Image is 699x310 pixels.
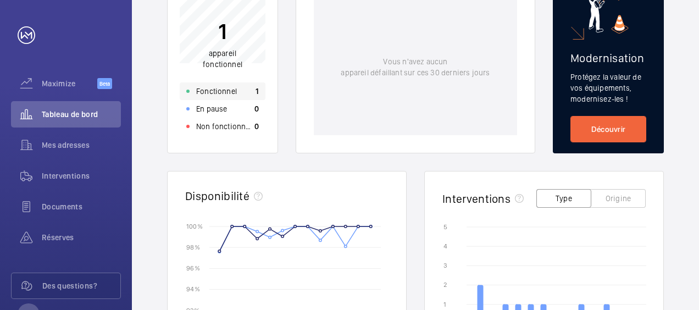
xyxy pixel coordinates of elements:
p: 0 [254,121,259,132]
text: 1 [443,301,446,308]
span: Beta [97,78,112,89]
p: Vous n'avez aucun appareil défaillant sur ces 30 derniers jours [341,56,490,78]
text: 3 [443,262,447,269]
text: 94 % [186,285,200,293]
p: 1 [256,86,259,97]
h2: Modernisation [570,51,646,65]
h2: Disponibilité [185,189,249,203]
text: 100 % [186,222,203,230]
span: Maximize [42,78,97,89]
p: En pause [196,103,227,114]
text: 98 % [186,243,200,251]
h2: Interventions [442,192,511,206]
span: Réserves [42,232,121,243]
button: Type [536,189,591,208]
button: Origine [591,189,646,208]
p: appareil [203,48,242,70]
p: Fonctionnel [196,86,237,97]
span: Tableau de bord [42,109,121,120]
span: fonctionnel [203,60,242,69]
a: Découvrir [570,116,646,142]
span: Mes adresses [42,140,121,151]
p: 1 [203,18,242,45]
p: Protégez la valeur de vos équipements, modernisez-les ! [570,71,646,104]
text: 5 [443,223,447,231]
span: Documents [42,201,121,212]
span: Interventions [42,170,121,181]
text: 2 [443,281,447,289]
text: 4 [443,242,447,250]
p: Non fonctionnels [196,121,254,132]
span: Des questions? [42,280,120,291]
p: 0 [254,103,259,114]
text: 96 % [186,264,200,272]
